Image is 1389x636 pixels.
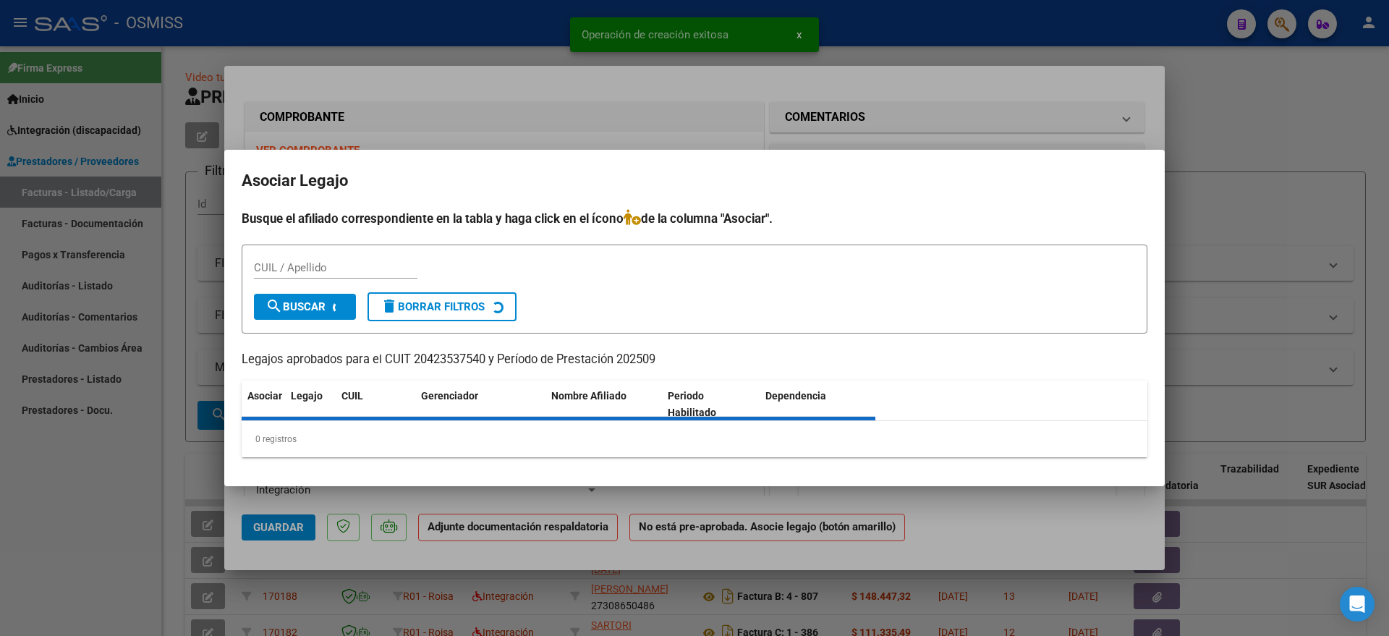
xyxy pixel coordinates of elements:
datatable-header-cell: Periodo Habilitado [662,381,760,428]
mat-icon: search [266,297,283,315]
datatable-header-cell: Gerenciador [415,381,545,428]
span: CUIL [341,390,363,402]
p: Legajos aprobados para el CUIT 20423537540 y Período de Prestación 202509 [242,351,1147,369]
span: Legajo [291,390,323,402]
h4: Busque el afiliado correspondiente en la tabla y haga click en el ícono de la columna "Asociar". [242,209,1147,228]
span: Gerenciador [421,390,478,402]
span: Nombre Afiliado [551,390,626,402]
h2: Asociar Legajo [242,167,1147,195]
mat-icon: delete [381,297,398,315]
datatable-header-cell: CUIL [336,381,415,428]
span: Asociar [247,390,282,402]
datatable-header-cell: Asociar [242,381,285,428]
span: Dependencia [765,390,826,402]
datatable-header-cell: Nombre Afiliado [545,381,662,428]
div: Open Intercom Messenger [1340,587,1375,622]
span: Periodo Habilitado [668,390,716,418]
span: Borrar Filtros [381,300,485,313]
datatable-header-cell: Legajo [285,381,336,428]
span: Buscar [266,300,326,313]
datatable-header-cell: Dependencia [760,381,876,428]
button: Buscar [254,294,356,320]
div: 0 registros [242,421,1147,457]
button: Borrar Filtros [368,292,517,321]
